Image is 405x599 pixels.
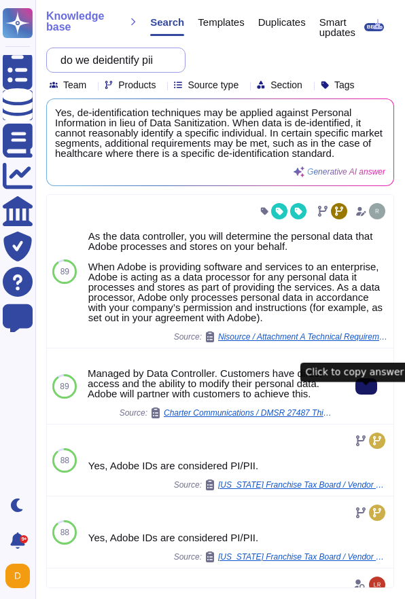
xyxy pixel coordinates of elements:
[218,481,388,489] span: [US_STATE] Franchise Tax Board / Vendor Contractor 5310 C Adobe Acrobat Web Extension (2)
[334,80,355,90] span: Tags
[270,80,302,90] span: Section
[258,17,306,27] span: Duplicates
[174,479,388,490] span: Source:
[174,551,388,562] span: Source:
[319,17,362,37] span: Smart updates
[218,333,388,341] span: Nisource / Attachment A Technical Requirements Workbook triaged(1) (1) (1)
[60,456,69,465] span: 88
[55,107,385,158] span: Yes, de-identification techniques may be applied against Personal Information in lieu of Data San...
[307,168,385,176] span: Generative AI answer
[120,407,334,418] span: Source:
[118,80,156,90] span: Products
[63,80,86,90] span: Team
[20,535,28,543] div: 9+
[218,553,388,561] span: [US_STATE] Franchise Tax Board / Vendor Contractor 5310 C Adobe Acrobat Web Extension
[46,11,124,33] span: Knowledge base
[88,231,388,323] div: As the data controller, you will determine the personal data that Adobe processes and stores on y...
[188,80,239,90] span: Source type
[88,368,334,399] div: Managed by Data Controller. Customers have direct access and the ability to modify their personal...
[369,203,385,219] img: user
[369,577,385,593] img: user
[60,528,69,537] span: 88
[174,331,388,342] span: Source:
[60,382,69,391] span: 89
[88,460,388,471] div: Yes, Adobe IDs are considered PI/PII.
[60,268,69,276] span: 89
[3,561,39,591] button: user
[198,17,244,27] span: Templates
[5,564,30,588] img: user
[54,48,171,72] input: Search a question or template...
[88,532,388,543] div: Yes, Adobe IDs are considered PI/PII.
[150,17,184,27] span: Search
[164,409,334,417] span: Charter Communications / DMSR 27487 Third Party Security Assessment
